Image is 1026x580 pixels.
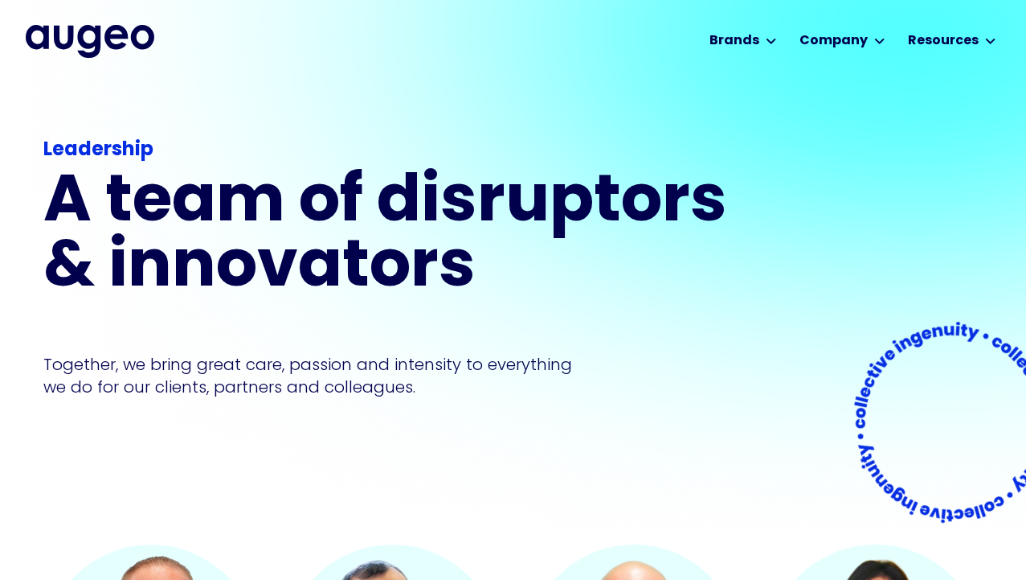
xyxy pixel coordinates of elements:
p: Together, we bring great care, passion and intensity to everything we do for our clients, partner... [43,353,596,398]
h1: A team of disruptors & innovators [43,171,738,302]
div: Company [799,31,868,51]
div: Brands [709,31,759,51]
a: home [26,25,154,57]
div: Leadership [43,136,738,165]
img: Augeo's full logo in midnight blue. [26,25,154,57]
div: Resources [908,31,979,51]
